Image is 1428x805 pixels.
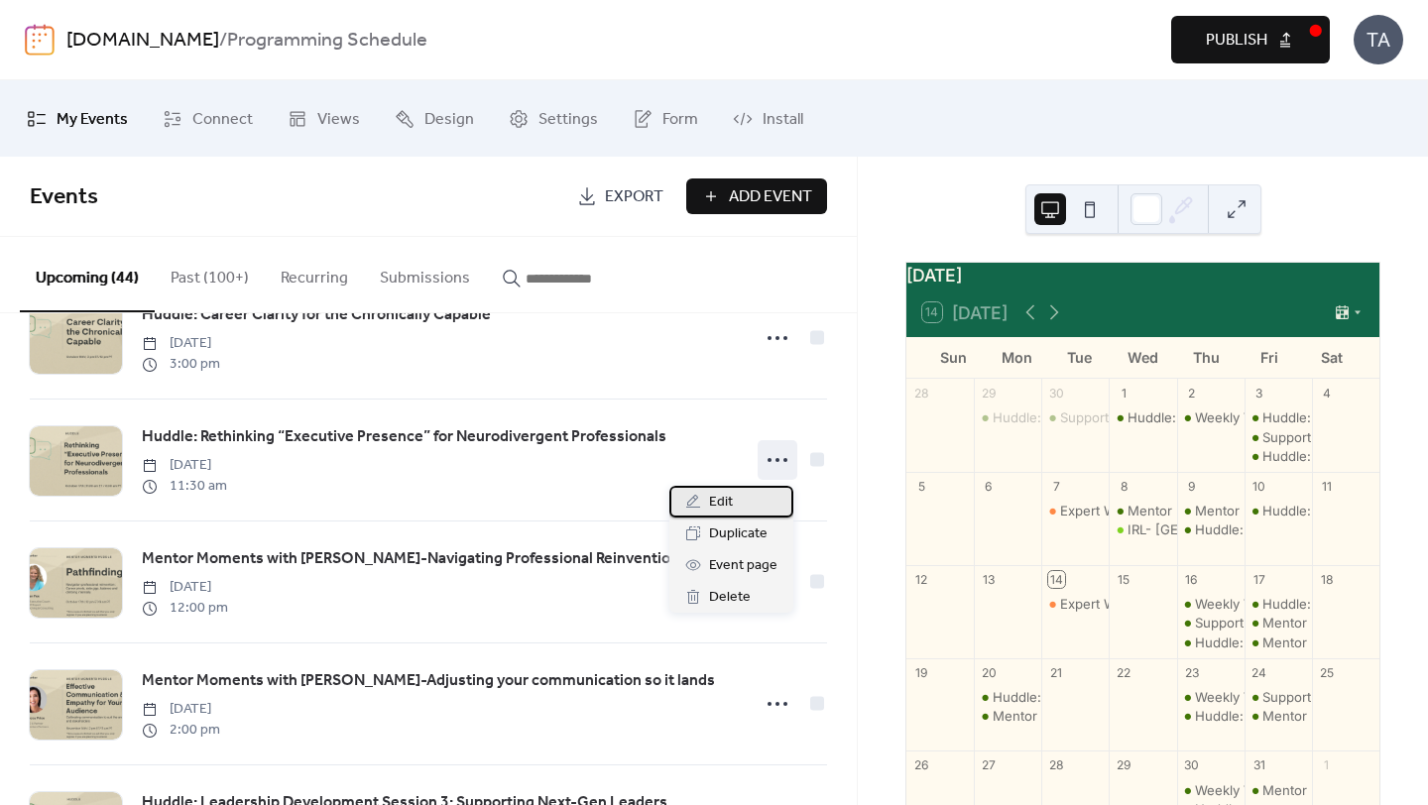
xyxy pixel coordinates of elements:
[981,478,998,495] div: 6
[686,178,827,214] a: Add Event
[986,337,1049,378] div: Mon
[364,237,486,310] button: Submissions
[142,577,228,598] span: [DATE]
[1245,428,1312,446] div: Support Circle: Thriving through (Peri)Menopause and Your Career
[142,598,228,619] span: 12:00 pm
[763,104,803,135] span: Install
[974,408,1041,426] div: Huddle: Leadership Development Session 2: Defining Leadership Competencies
[1128,520,1369,538] div: IRL- [GEOGRAPHIC_DATA] Happy Hour
[1048,571,1065,588] div: 14
[981,385,998,402] div: 29
[1048,757,1065,774] div: 28
[1245,502,1312,519] div: Huddle: Quarterly AI for HR
[562,178,678,214] a: Export
[1245,707,1312,725] div: Mentor Moments with Luck Dookchitra-Reframing Your Strengths
[142,354,220,375] span: 3:00 pm
[20,237,155,312] button: Upcoming (44)
[142,333,220,354] span: [DATE]
[1177,688,1245,706] div: Weekly Virtual Co-working
[142,547,679,571] span: Mentor Moments with [PERSON_NAME]-Navigating Professional Reinvention
[1183,478,1200,495] div: 9
[981,664,998,681] div: 20
[1177,408,1245,426] div: Weekly Virtual Co-working
[192,104,253,135] span: Connect
[1177,502,1245,519] div: Mentor Moments with Michele Richman - Harness the art of storytelling for lasting impact
[30,175,98,219] span: Events
[1048,337,1112,378] div: Tue
[1195,707,1385,725] div: Huddle: HR-preneurs Connect
[227,22,427,59] b: Programming Schedule
[1171,16,1330,63] button: Publish
[913,385,930,402] div: 28
[142,424,666,450] a: Huddle: Rethinking “Executive Presence” for Neurodivergent Professionals
[273,88,375,149] a: Views
[1048,385,1065,402] div: 30
[1195,781,1360,799] div: Weekly Virtual Co-working
[1116,478,1132,495] div: 8
[25,24,55,56] img: logo
[913,664,930,681] div: 19
[1245,688,1312,706] div: Support Circle: Empowering Job Seekers & Career Pathfinders
[1048,664,1065,681] div: 21
[1300,337,1364,378] div: Sat
[424,104,474,135] span: Design
[718,88,818,149] a: Install
[57,104,128,135] span: My Events
[142,302,491,328] a: Huddle: Career Clarity for the Chronically Capable
[380,88,489,149] a: Design
[1177,633,1245,651] div: Huddle: Career Clarity for the Chronically Capable
[66,22,219,59] a: [DOMAIN_NAME]
[1250,757,1267,774] div: 31
[709,491,733,515] span: Edit
[605,185,663,209] span: Export
[1112,337,1175,378] div: Wed
[1245,408,1312,426] div: Huddle: Connect! Team Coaches
[981,571,998,588] div: 13
[618,88,713,149] a: Form
[1206,29,1267,53] span: Publish
[662,104,698,135] span: Form
[1116,571,1132,588] div: 15
[1177,595,1245,613] div: Weekly Virtual Co-working
[142,699,220,720] span: [DATE]
[1109,502,1176,519] div: Mentor Moments with Anna Lenhardt -Find stability while driving impact
[1177,781,1245,799] div: Weekly Virtual Co-working
[981,757,998,774] div: 27
[1238,337,1301,378] div: Fri
[1041,595,1109,613] div: Expert Workshop: Comp Philosophy 101 - The What, Why, How & When
[922,337,986,378] div: Sun
[1195,688,1360,706] div: Weekly Virtual Co-working
[1245,781,1312,799] div: Mentor Moments with Suzan Bond- Leading Through Org Change
[148,88,268,149] a: Connect
[1048,478,1065,495] div: 7
[1245,633,1312,651] div: Mentor Moments with Rebecca Price-Adjusting your communication so it lands
[1245,614,1312,632] div: Mentor Moments with Jen Fox-Navigating Professional Reinvention
[1318,385,1335,402] div: 4
[142,303,491,327] span: Huddle: Career Clarity for the Chronically Capable
[1183,664,1200,681] div: 23
[1250,478,1267,495] div: 10
[913,478,930,495] div: 5
[1250,664,1267,681] div: 24
[1354,15,1403,64] div: TA
[142,546,679,572] a: Mentor Moments with [PERSON_NAME]-Navigating Professional Reinvention
[1183,571,1200,588] div: 16
[913,757,930,774] div: 26
[1318,478,1335,495] div: 11
[1177,614,1245,632] div: Support Circle: Empowering Job Seekers & Career Pathfinders
[1250,385,1267,402] div: 3
[12,88,143,149] a: My Events
[1177,520,1245,538] div: Huddle: Gatherings That Resonate: Meeting People Where They Are
[265,237,364,310] button: Recurring
[1116,664,1132,681] div: 22
[142,669,715,693] span: Mentor Moments with [PERSON_NAME]-Adjusting your communication so it lands
[1183,757,1200,774] div: 30
[729,185,812,209] span: Add Event
[1318,757,1335,774] div: 1
[1041,408,1109,426] div: Support Circle: Empowering Job Seekers & Career Pathfinders
[538,104,598,135] span: Settings
[709,522,768,546] span: Duplicate
[142,455,227,476] span: [DATE]
[142,425,666,449] span: Huddle: Rethinking “Executive Presence” for Neurodivergent Professionals
[1109,520,1176,538] div: IRL- Long Island Happy Hour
